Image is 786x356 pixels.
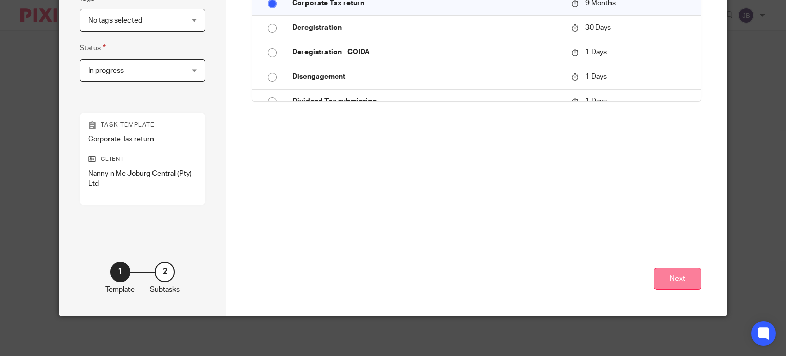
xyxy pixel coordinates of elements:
[585,24,611,31] span: 30 Days
[292,47,561,57] p: Deregistration - COIDA
[292,23,561,33] p: Deregistration
[110,262,130,282] div: 1
[150,285,180,295] p: Subtasks
[88,67,124,74] span: In progress
[585,73,607,80] span: 1 Days
[88,121,197,129] p: Task template
[585,49,607,56] span: 1 Days
[155,262,175,282] div: 2
[88,155,197,163] p: Client
[292,72,561,82] p: Disengagement
[88,17,142,24] span: No tags selected
[88,169,197,190] p: Nanny n Me Joburg Central (Pty) Ltd
[292,96,561,107] p: Dividend Tax submission
[585,98,607,105] span: 1 Days
[654,268,701,290] button: Next
[88,134,197,144] p: Corporate Tax return
[80,42,106,54] label: Status
[105,285,135,295] p: Template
